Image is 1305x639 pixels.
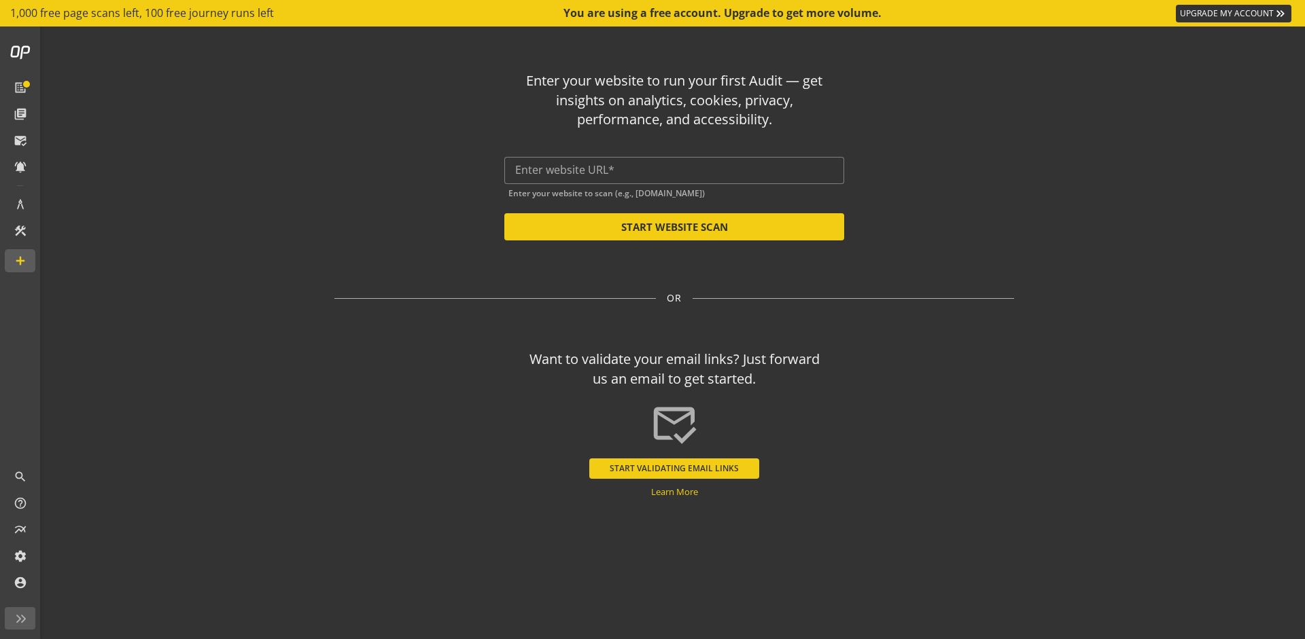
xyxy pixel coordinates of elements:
mat-icon: notifications_active [14,160,27,174]
mat-icon: mark_email_read [650,400,698,448]
mat-icon: multiline_chart [14,523,27,536]
mat-icon: construction [14,224,27,238]
mat-icon: list_alt [14,81,27,94]
div: You are using a free account. Upgrade to get more volume. [563,5,883,21]
mat-icon: mark_email_read [14,134,27,147]
mat-icon: add [14,254,27,268]
mat-icon: help_outline [14,496,27,510]
button: START VALIDATING EMAIL LINKS [589,458,759,479]
button: START WEBSITE SCAN [504,213,844,240]
a: UPGRADE MY ACCOUNT [1176,5,1291,22]
span: OR [667,291,682,305]
span: 1,000 free page scans left, 100 free journey runs left [10,5,274,21]
mat-icon: keyboard_double_arrow_right [1274,7,1287,20]
mat-icon: architecture [14,198,27,211]
mat-icon: settings [14,549,27,563]
mat-icon: search [14,470,27,483]
div: Want to validate your email links? Just forward us an email to get started. [523,350,826,388]
input: Enter website URL* [515,164,833,177]
mat-icon: account_circle [14,576,27,589]
mat-hint: Enter your website to scan (e.g., [DOMAIN_NAME]) [508,185,705,198]
div: Enter your website to run your first Audit — get insights on analytics, cookies, privacy, perform... [523,71,826,130]
a: Learn More [651,486,698,498]
mat-icon: library_books [14,107,27,121]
